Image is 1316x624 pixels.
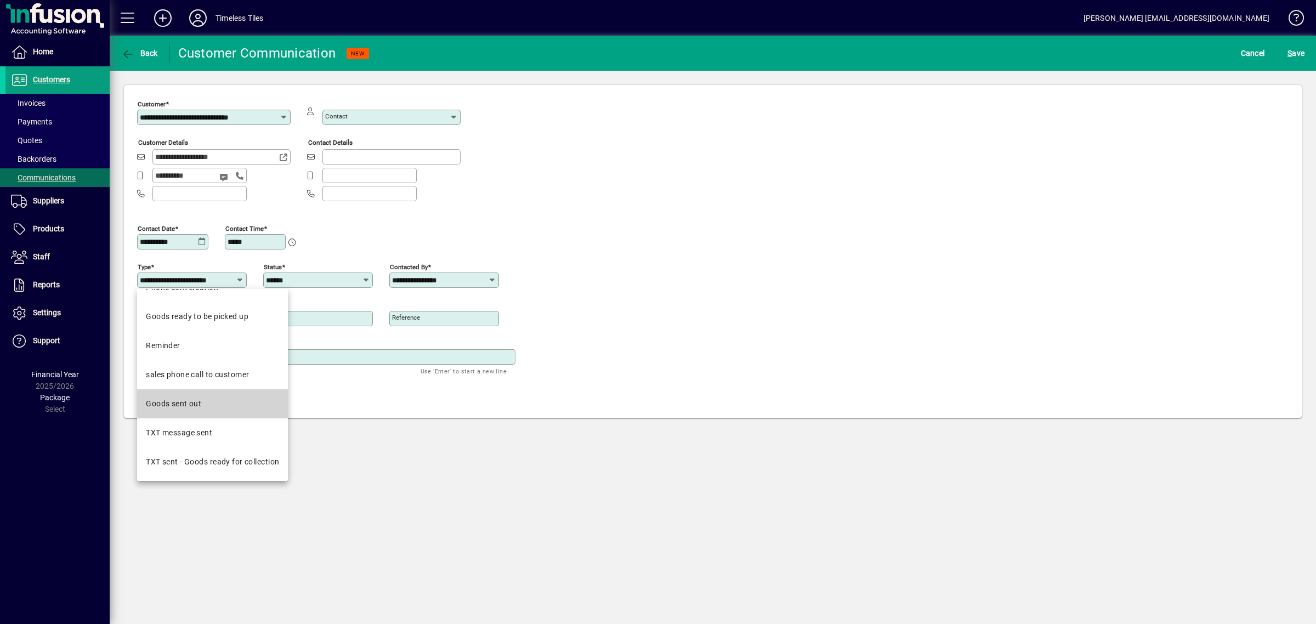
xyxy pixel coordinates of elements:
[5,188,110,215] a: Suppliers
[5,243,110,271] a: Staff
[264,263,282,270] mat-label: Status
[137,302,288,331] mat-option: Goods ready to be picked up
[5,168,110,187] a: Communications
[390,263,428,270] mat-label: Contacted by
[33,252,50,261] span: Staff
[5,38,110,66] a: Home
[137,331,288,360] mat-option: Reminder
[40,393,70,402] span: Package
[5,271,110,299] a: Reports
[1287,44,1304,62] span: ave
[5,131,110,150] a: Quotes
[5,299,110,327] a: Settings
[33,308,61,317] span: Settings
[5,112,110,131] a: Payments
[33,280,60,289] span: Reports
[11,136,42,145] span: Quotes
[11,99,46,107] span: Invoices
[11,173,76,182] span: Communications
[138,224,175,232] mat-label: Contact date
[146,340,180,351] div: Reminder
[31,370,79,379] span: Financial Year
[351,50,365,57] span: NEW
[225,224,264,232] mat-label: Contact time
[121,49,158,58] span: Back
[33,47,53,56] span: Home
[110,43,170,63] app-page-header-button: Back
[138,263,151,270] mat-label: Type
[33,224,64,233] span: Products
[1238,43,1268,63] button: Cancel
[146,427,212,439] div: TXT message sent
[1287,49,1292,58] span: S
[145,8,180,28] button: Add
[5,327,110,355] a: Support
[11,117,52,126] span: Payments
[137,389,288,418] mat-option: Goods sent out
[146,311,248,322] div: Goods ready to be picked up
[392,314,420,321] mat-label: Reference
[1241,44,1265,62] span: Cancel
[1084,9,1269,27] div: [PERSON_NAME] [EMAIL_ADDRESS][DOMAIN_NAME]
[325,112,348,120] mat-label: Contact
[1285,43,1307,63] button: Save
[138,100,166,108] mat-label: Customer
[178,44,336,62] div: Customer Communication
[146,369,249,381] div: sales phone call to customer
[33,75,70,84] span: Customers
[146,456,279,468] div: TXT sent - Goods ready for collection
[180,8,215,28] button: Profile
[215,9,263,27] div: Timeless Tiles
[1280,2,1302,38] a: Knowledge Base
[11,155,56,163] span: Backorders
[33,336,60,345] span: Support
[5,94,110,112] a: Invoices
[33,196,64,205] span: Suppliers
[137,447,288,476] mat-option: TXT sent - Goods ready for collection
[137,360,288,389] mat-option: sales phone call to customer
[118,43,161,63] button: Back
[5,215,110,243] a: Products
[212,164,238,190] button: Send SMS
[137,418,288,447] mat-option: TXT message sent
[146,398,201,410] div: Goods sent out
[5,150,110,168] a: Backorders
[421,365,507,377] mat-hint: Use 'Enter' to start a new line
